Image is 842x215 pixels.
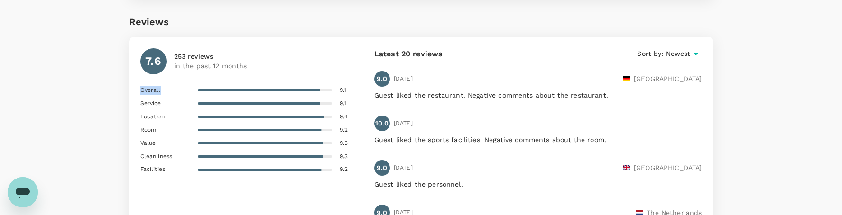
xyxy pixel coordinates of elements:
span: Newest [666,49,691,59]
span: [DATE] [394,119,413,128]
img: gb.svg [623,164,630,171]
span: 9.2 [332,125,367,135]
span: Overall [140,86,198,95]
span: 9.3 [332,139,367,148]
span: Service [140,99,198,108]
p: 9.0 [377,74,387,83]
span: [DATE] [394,163,413,173]
img: de.svg [623,75,630,82]
iframe: Button to launch messaging window [8,177,38,207]
p: Latest 20 reviews [374,48,538,60]
h5: 7.6 [145,54,161,69]
span: Location [140,112,198,122]
p: Guest liked the personnel. [374,179,702,189]
p: in the past 12 months [174,61,247,71]
span: 9.3 [332,152,367,161]
p: 253 reviews [174,52,247,61]
h6: Reviews [129,14,169,29]
span: [DATE] [394,74,413,84]
span: 9.4 [332,112,367,122]
p: [GEOGRAPHIC_DATA] [634,163,702,172]
p: [GEOGRAPHIC_DATA] [634,74,702,83]
p: Guest liked the restaurant. Negative comments about the restaurant. [374,90,702,100]
span: 9.2 [332,165,367,174]
p: 10.0 [375,118,389,128]
span: Room [140,125,198,135]
span: Sort by : [637,49,663,59]
p: 9.0 [377,163,387,172]
span: 9.1 [332,86,367,95]
span: Value [140,139,198,148]
p: Guest liked the sports facilities. Negative comments about the room. [374,135,702,144]
span: 9.1 [332,99,367,108]
span: Cleanliness [140,152,198,161]
span: Facilities [140,165,198,174]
